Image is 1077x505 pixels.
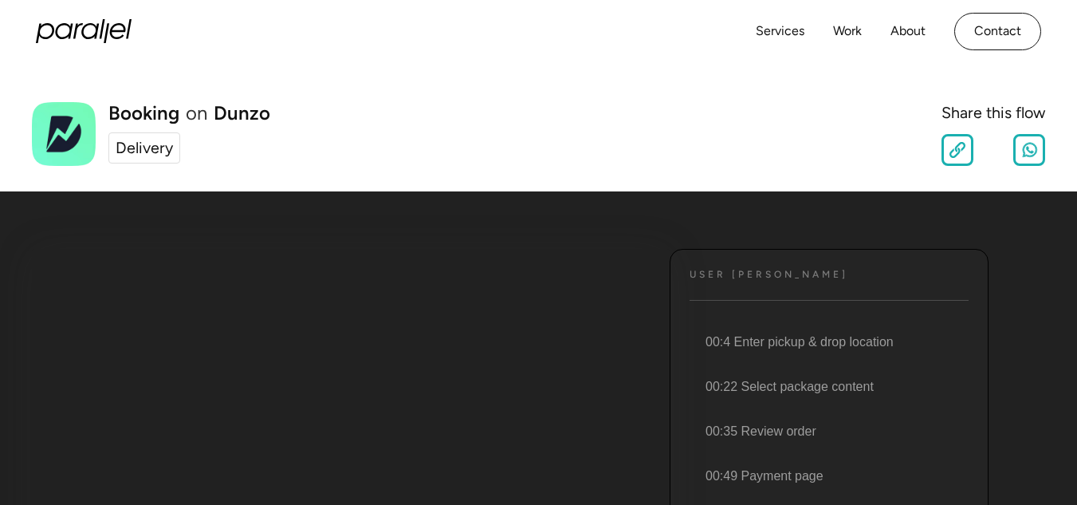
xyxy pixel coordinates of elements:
a: Work [833,20,862,43]
a: About [890,20,926,43]
li: 00:35 Review order [686,409,969,454]
li: 00:4 Enter pickup & drop location [686,320,969,365]
li: 00:49 Payment page [686,454,969,499]
a: Delivery [108,132,180,164]
a: Dunzo [214,104,270,123]
h1: Booking [108,104,179,123]
a: Contact [954,13,1041,50]
a: home [36,19,132,43]
div: Share this flow [941,101,1045,125]
h4: User [PERSON_NAME] [690,269,848,281]
div: on [186,104,207,123]
a: Services [756,20,804,43]
div: Delivery [116,136,173,160]
li: 00:22 Select package content [686,365,969,409]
